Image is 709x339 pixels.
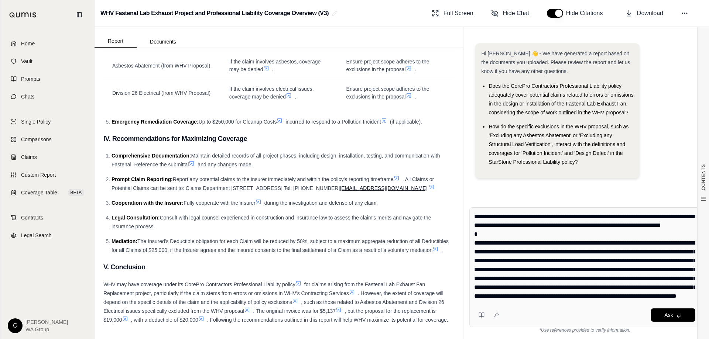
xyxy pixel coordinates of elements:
[622,6,666,21] button: Download
[112,119,199,125] span: Emergency Remediation Coverage:
[21,93,35,100] span: Chats
[103,132,454,145] h3: IV. Recommendations for Maximizing Coverage
[441,247,443,253] span: .
[103,260,454,274] h3: V. Conclusion
[112,200,184,206] span: Cooperation with the Insurer:
[488,6,532,21] button: Hide Chat
[340,185,427,191] a: [EMAIL_ADDRESS][DOMAIN_NAME]
[5,35,90,52] a: Home
[701,164,706,190] span: CONTENTS
[21,136,51,143] span: Comparisons
[5,53,90,69] a: Vault
[8,318,23,333] div: C
[68,189,84,196] span: BETA
[137,36,189,48] button: Documents
[415,94,416,100] span: .
[112,238,449,253] span: The Insured's Deductible obligation for each Claim will be reduced by 50%, subject to a maximum a...
[173,176,394,182] span: Report any potential claims to the insurer immediately and within the policy's reporting timeframe
[21,214,43,221] span: Contracts
[21,118,51,125] span: Single Policy
[469,327,700,333] div: *Use references provided to verify information.
[651,308,695,322] button: Ask
[503,9,529,18] span: Hide Chat
[73,9,85,21] button: Collapse sidebar
[112,153,191,159] span: Comprehensive Documentation:
[664,312,673,318] span: Ask
[199,119,277,125] span: Up to $250,000 for Cleanup Costs
[112,238,137,244] span: Mediation:
[95,35,137,48] button: Report
[5,184,90,201] a: Coverage TableBETA
[100,7,329,20] h2: WHV Fastenal Lab Exhaust Project and Professional Liability Coverage Overview (V3)
[21,153,37,161] span: Claims
[285,119,381,125] span: incurred to respond to a Pollution Incident
[272,66,274,72] span: .
[5,114,90,130] a: Single Policy
[566,9,607,18] span: Hide Citations
[5,227,90,243] a: Legal Search
[112,176,173,182] span: Prompt Claim Reporting:
[346,86,429,100] span: Ensure project scope adheres to the exclusions in the proposal
[207,317,448,323] span: . Following the recommendations outlined in this report will help WHV maximize its potential for ...
[112,63,210,69] span: Asbestos Abatement (from WHV Proposal)
[184,200,256,206] span: Fully cooperate with the insurer
[295,94,296,100] span: .
[637,9,663,18] span: Download
[5,210,90,226] a: Contracts
[112,215,431,229] span: Consult with legal counsel experienced in construction and insurance law to assess the claim's me...
[5,167,90,183] a: Custom Report
[103,281,425,296] span: for claims arising from the Fastenal Lab Exhaust Fan Replacement project, particularly if the cla...
[21,75,40,83] span: Prompts
[103,308,436,323] span: , but the proposal for the replacement is $19,000
[112,90,210,96] span: Division 26 Electrical (from WHV Proposal)
[229,86,314,100] span: If the claim involves electrical issues, coverage may be denied
[103,299,444,314] span: , such as those related to Asbestos Abatement and Division 26 Electrical issues specifically excl...
[21,58,32,65] span: Vault
[253,308,336,314] span: . The original invoice was for $5,137
[481,51,630,74] span: Hi [PERSON_NAME] 👋 - We have generated a report based on the documents you uploaded. Please revie...
[5,131,90,148] a: Comparisons
[103,281,295,287] span: WHV may have coverage under its CorePro Contractors Professional Liability policy
[429,6,476,21] button: Full Screen
[443,9,473,18] span: Full Screen
[5,89,90,105] a: Chats
[21,232,52,239] span: Legal Search
[5,71,90,87] a: Prompts
[346,59,429,72] span: Ensure project scope adheres to the exclusions in the proposal
[489,83,633,115] span: Does the CorePro Contractors Professional Liability policy adequately cover potential claims rela...
[25,318,68,326] span: [PERSON_NAME]
[25,326,68,333] span: WA Group
[390,119,422,125] span: (if applicable).
[229,59,321,72] span: If the claim involves asbestos, coverage may be denied
[103,290,443,305] span: . However, the extent of coverage will depend on the specific details of the claim and the applic...
[5,149,90,165] a: Claims
[9,12,37,18] img: Qumis Logo
[264,200,378,206] span: during the investigation and defense of any claim.
[489,124,628,165] span: How do the specific exclusions in the WHV proposal, such as 'Excluding any Asbestos Abatement' or...
[21,189,57,196] span: Coverage Table
[21,171,56,179] span: Custom Report
[131,317,198,323] span: , with a deductible of $20,000
[112,153,440,167] span: Maintain detailed records of all project phases, including design, installation, testing, and com...
[198,162,253,167] span: and any changes made.
[112,215,160,221] span: Legal Consultation:
[21,40,35,47] span: Home
[415,66,416,72] span: .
